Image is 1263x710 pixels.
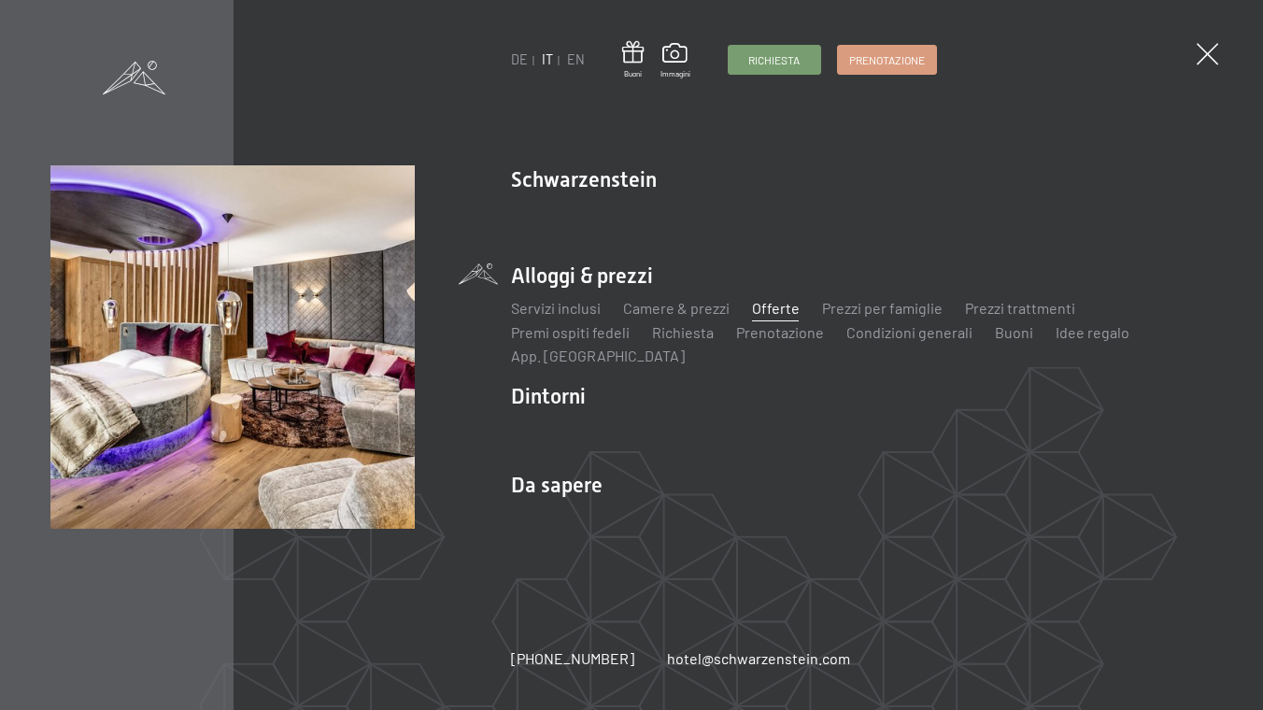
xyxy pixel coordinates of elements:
[728,46,819,74] a: Richiesta
[511,299,601,317] a: Servizi inclusi
[1056,323,1129,341] a: Idee regalo
[622,69,644,79] span: Buoni
[652,323,714,341] a: Richiesta
[822,299,943,317] a: Prezzi per famiglie
[965,299,1075,317] a: Prezzi trattmenti
[542,51,553,67] a: IT
[846,323,972,341] a: Condizioni generali
[567,51,585,67] a: EN
[622,41,644,79] a: Buoni
[660,69,689,79] span: Immagini
[511,323,630,341] a: Premi ospiti fedeli
[849,52,925,68] span: Prenotazione
[736,323,824,341] a: Prenotazione
[752,299,800,317] a: Offerte
[511,51,528,67] a: DE
[748,52,800,68] span: Richiesta
[838,46,936,74] a: Prenotazione
[623,299,730,317] a: Camere & prezzi
[995,323,1033,341] a: Buoni
[511,649,634,667] span: [PHONE_NUMBER]
[511,648,634,669] a: [PHONE_NUMBER]
[511,347,685,364] a: App. [GEOGRAPHIC_DATA]
[660,43,689,78] a: Immagini
[667,648,850,669] a: hotel@schwarzenstein.com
